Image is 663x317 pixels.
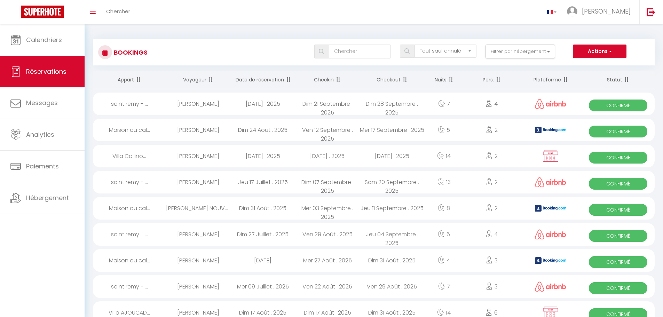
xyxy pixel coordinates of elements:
[166,71,231,89] th: Sort by guest
[26,130,54,139] span: Analytics
[464,71,520,89] th: Sort by people
[329,45,391,58] input: Chercher
[6,3,26,24] button: Ouvrir le widget de chat LiveChat
[424,71,464,89] th: Sort by nights
[295,71,360,89] th: Sort by checkin
[573,45,626,58] button: Actions
[106,8,130,15] span: Chercher
[486,45,555,58] button: Filtrer par hébergement
[26,67,66,76] span: Réservations
[26,193,69,202] span: Hébergement
[360,71,425,89] th: Sort by checkout
[647,8,655,16] img: logout
[520,71,582,89] th: Sort by channel
[112,45,148,60] h3: Bookings
[582,71,655,89] th: Sort by status
[26,162,59,171] span: Paiements
[26,35,62,44] span: Calendriers
[230,71,295,89] th: Sort by booking date
[582,7,631,16] span: [PERSON_NAME]
[567,6,577,17] img: ...
[26,98,58,107] span: Messages
[93,71,166,89] th: Sort by rentals
[21,6,64,18] img: Super Booking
